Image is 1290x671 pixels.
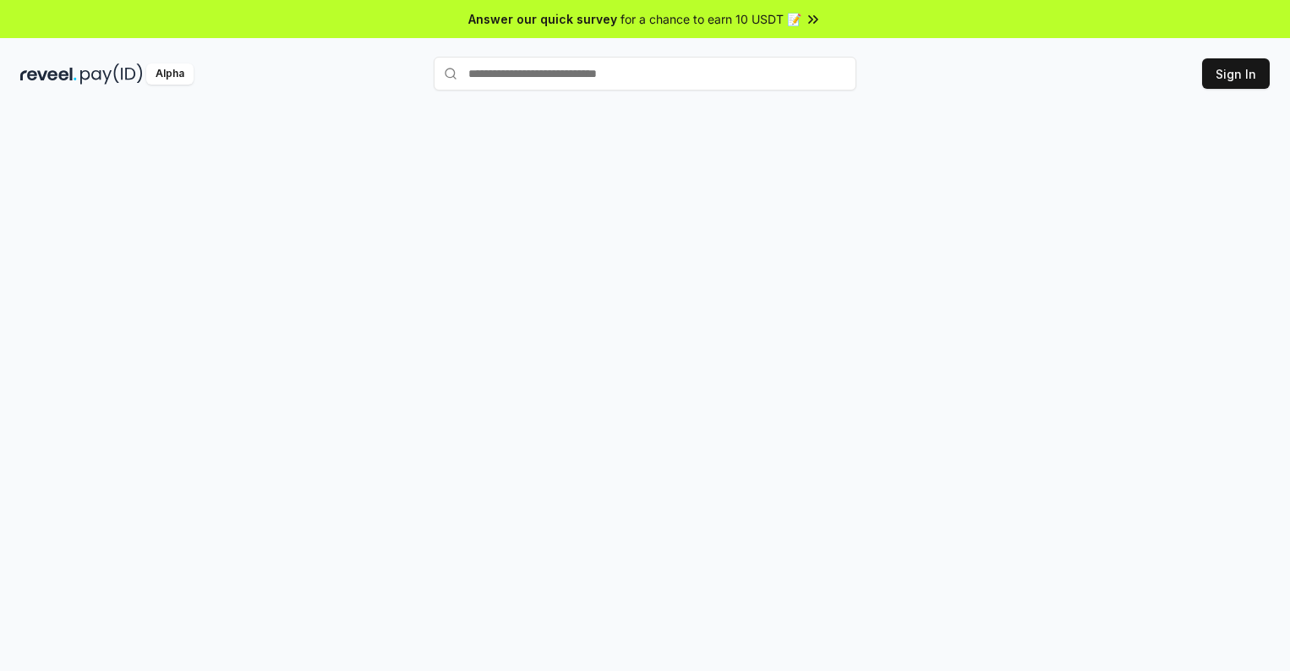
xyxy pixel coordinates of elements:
[146,63,194,85] div: Alpha
[1202,58,1270,89] button: Sign In
[620,10,801,28] span: for a chance to earn 10 USDT 📝
[20,63,77,85] img: reveel_dark
[80,63,143,85] img: pay_id
[468,10,617,28] span: Answer our quick survey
